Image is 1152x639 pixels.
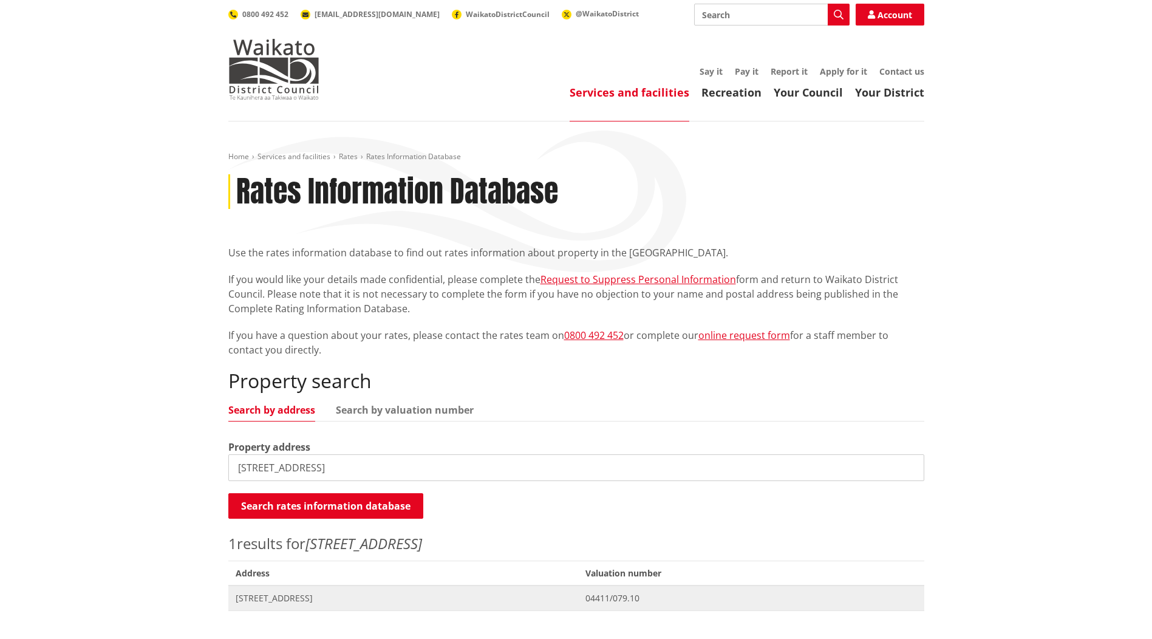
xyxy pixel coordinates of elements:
span: Address [228,561,579,586]
a: Home [228,151,249,162]
img: Waikato District Council - Te Kaunihera aa Takiwaa o Waikato [228,39,319,100]
a: Recreation [701,85,762,100]
span: @WaikatoDistrict [576,9,639,19]
button: Search rates information database [228,493,423,519]
span: [STREET_ADDRESS] [236,592,571,604]
a: @WaikatoDistrict [562,9,639,19]
a: Contact us [879,66,924,77]
span: 04411/079.10 [585,592,916,604]
p: results for [228,533,924,555]
p: Use the rates information database to find out rates information about property in the [GEOGRAPHI... [228,245,924,260]
a: Request to Suppress Personal Information [540,273,736,286]
a: Pay it [735,66,758,77]
span: WaikatoDistrictCouncil [466,9,550,19]
em: [STREET_ADDRESS] [305,533,422,553]
iframe: Messenger Launcher [1096,588,1140,632]
label: Property address [228,440,310,454]
p: If you would like your details made confidential, please complete the form and return to Waikato ... [228,272,924,316]
nav: breadcrumb [228,152,924,162]
span: [EMAIL_ADDRESS][DOMAIN_NAME] [315,9,440,19]
input: e.g. Duke Street NGARUAWAHIA [228,454,924,481]
a: 0800 492 452 [564,329,624,342]
a: 0800 492 452 [228,9,288,19]
h1: Rates Information Database [236,174,558,210]
a: Say it [700,66,723,77]
a: Search by address [228,405,315,415]
a: Rates [339,151,358,162]
a: Apply for it [820,66,867,77]
a: Services and facilities [570,85,689,100]
a: Account [856,4,924,26]
a: Your District [855,85,924,100]
a: [EMAIL_ADDRESS][DOMAIN_NAME] [301,9,440,19]
span: 0800 492 452 [242,9,288,19]
span: Valuation number [578,561,924,586]
h2: Property search [228,369,924,392]
a: Your Council [774,85,843,100]
a: online request form [698,329,790,342]
span: 1 [228,533,237,553]
a: WaikatoDistrictCouncil [452,9,550,19]
a: Services and facilities [257,151,330,162]
a: Report it [771,66,808,77]
a: [STREET_ADDRESS] 04411/079.10 [228,586,924,610]
a: Search by valuation number [336,405,474,415]
p: If you have a question about your rates, please contact the rates team on or complete our for a s... [228,328,924,357]
input: Search input [694,4,850,26]
span: Rates Information Database [366,151,461,162]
